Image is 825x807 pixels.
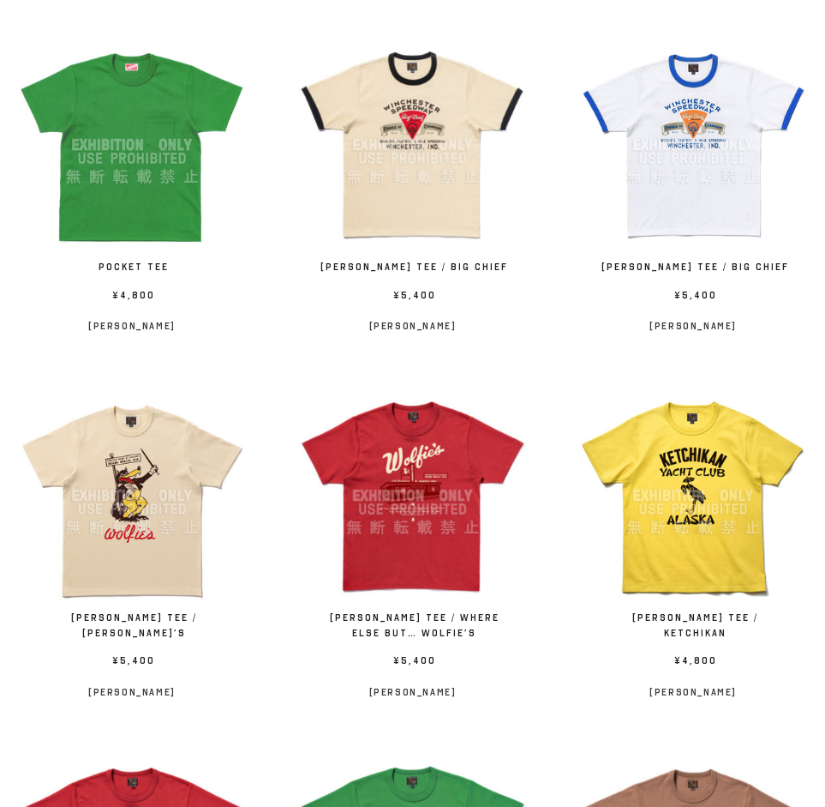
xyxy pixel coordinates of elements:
span: ¥4,800 [34,288,230,308]
span: ¥4,800 [595,653,791,673]
a: JOE MCCOY TEE / BIG CHIEF [PERSON_NAME] TEE / BIG CHIEF ¥5,400 [PERSON_NAME] [578,30,808,336]
span: [PERSON_NAME] TEE / BIG CHIEF [315,260,511,280]
span: ¥5,400 [315,653,511,673]
a: POCKET TEE POCKET TEE ¥4,800 [PERSON_NAME] [17,30,247,336]
p: [PERSON_NAME] [17,682,247,702]
p: [PERSON_NAME] [17,316,247,336]
img: JOE MCCOY TEE / WHERE ELSE BUT… WOLFIE’S [298,381,528,611]
span: ¥5,400 [315,288,511,308]
span: POCKET TEE [34,260,230,280]
img: JOE MCCOY TEE / WOLFIE’S [17,381,247,611]
img: JOE MCCOY TEE / BIG CHIEF [578,30,808,260]
p: [PERSON_NAME] [298,682,528,702]
a: JOE MCCOY TEE / KETCHIKAN [PERSON_NAME] TEE / KETCHIKAN ¥4,800 [PERSON_NAME] [578,381,808,702]
a: JOE MCCOY TEE / WHERE ELSE BUT… WOLFIE’S [PERSON_NAME] TEE / WHERE ELSE BUT… WOLFIE’S ¥5,400 [PER... [298,381,528,702]
span: [PERSON_NAME] TEE / [PERSON_NAME]’S [34,611,230,645]
a: JOE MCCOY TEE / BIG CHIEF [PERSON_NAME] TEE / BIG CHIEF ¥5,400 [PERSON_NAME] [298,30,528,336]
img: JOE MCCOY TEE / BIG CHIEF [298,30,528,260]
span: ¥5,400 [34,653,230,673]
span: [PERSON_NAME] TEE / KETCHIKAN [595,611,791,645]
img: JOE MCCOY TEE / KETCHIKAN [578,381,808,611]
img: POCKET TEE [17,30,247,260]
p: [PERSON_NAME] [578,682,808,702]
p: [PERSON_NAME] [298,316,528,336]
a: JOE MCCOY TEE / WOLFIE’S [PERSON_NAME] TEE / [PERSON_NAME]’S ¥5,400 [PERSON_NAME] [17,381,247,702]
span: ¥5,400 [595,288,791,308]
span: [PERSON_NAME] TEE / BIG CHIEF [595,260,791,280]
p: [PERSON_NAME] [578,316,808,336]
span: [PERSON_NAME] TEE / WHERE ELSE BUT… WOLFIE’S [315,611,511,645]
